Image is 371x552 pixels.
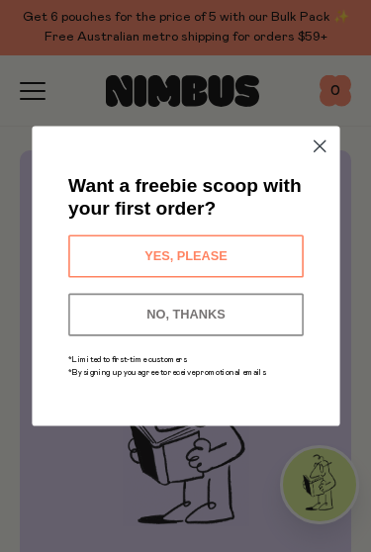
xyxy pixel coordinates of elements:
button: NO, THANKS [68,294,304,336]
span: Want a freebie scoop with your first order? [68,175,301,219]
button: YES, PLEASE [68,235,304,278]
span: *Limited to first-time customers [68,356,187,364]
button: Close dialog [306,133,333,160]
span: *By signing up you agree to receive promotional emails [68,368,265,376]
